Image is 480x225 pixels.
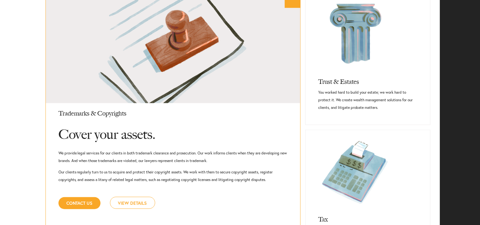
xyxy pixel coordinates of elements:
[58,103,288,120] h3: Trademarks & Copyrights
[46,103,301,197] a: Trademarks & CopyrightsCover your assets.We provide legal services for our clients in both tradem...
[58,120,288,146] h4: Cover your assets.
[58,168,288,184] p: Our clients regularly turn to us to acquire and protect their copyright assets. We work with them...
[110,197,155,209] a: View Details
[318,72,417,89] h3: Trust & Estates
[306,72,430,125] a: Trust & EstatesYou worked hard to build your estate; we work hard to protect it. We create wealth...
[318,89,417,111] p: You worked hard to build your estate; we work hard to protect it. We create wealth management sol...
[58,197,100,209] a: Contact Us
[58,149,288,165] p: We provide legal services for our clients in both trademark clearance and prosecution. Our work i...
